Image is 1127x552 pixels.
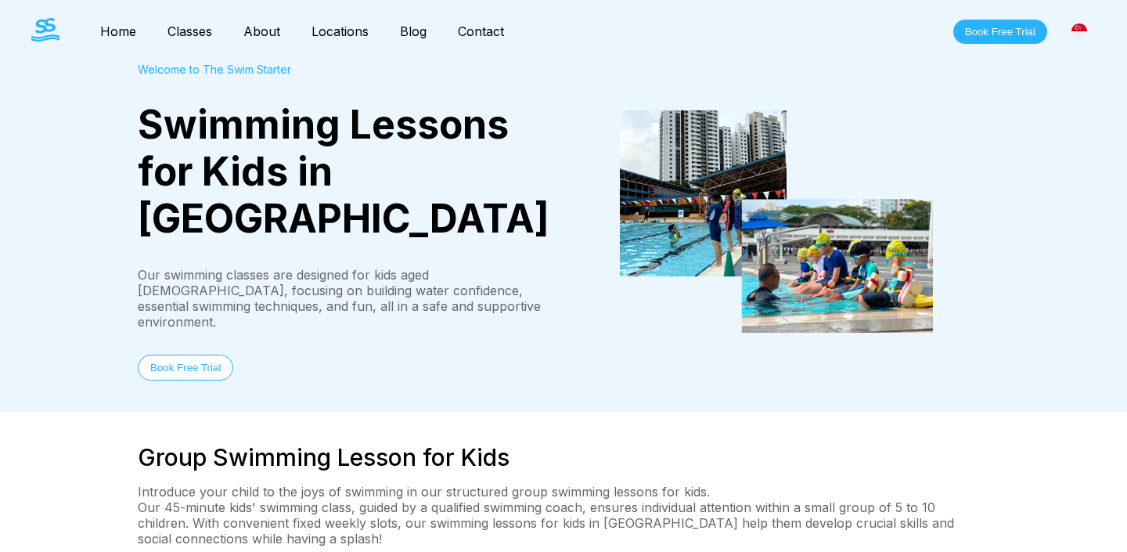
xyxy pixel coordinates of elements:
img: The Swim Starter Logo [31,18,59,41]
a: Classes [152,23,228,39]
div: Our swimming classes are designed for kids aged [DEMOGRAPHIC_DATA], focusing on building water co... [138,267,563,330]
div: [GEOGRAPHIC_DATA] [1063,15,1096,48]
a: Locations [296,23,384,39]
button: Book Free Trial [138,355,233,381]
button: Book Free Trial [953,20,1047,44]
a: Home [85,23,152,39]
p: Our 45-minute kids' swimming class, guided by a qualified swimming coach, ensures individual atte... [138,500,989,547]
span: Swimming Lessons for Kids in [GEOGRAPHIC_DATA] [138,101,549,242]
h2: Group Swimming Lesson for Kids [138,443,989,471]
a: Contact [442,23,520,39]
p: Introduce your child to the joys of swimming in our structured group swimming lessons for kids. [138,484,989,500]
a: About [228,23,296,39]
div: Welcome to The Swim Starter [138,63,563,76]
img: Singapore [1071,23,1087,39]
a: Blog [384,23,442,39]
img: students attending a group swimming lesson for kids [620,110,933,334]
